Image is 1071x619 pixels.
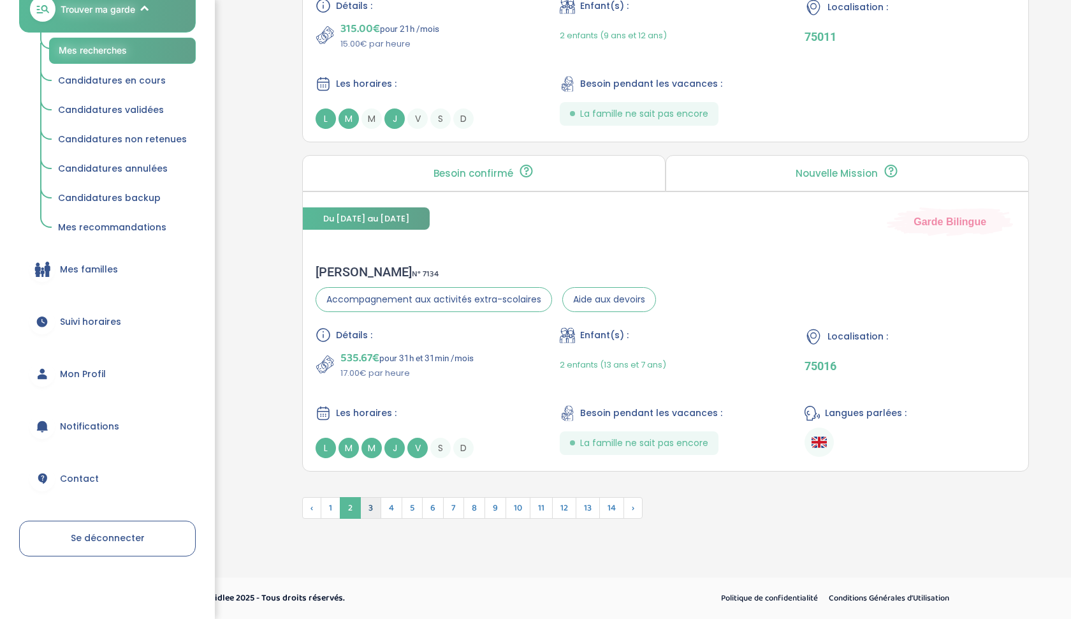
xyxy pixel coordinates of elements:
[340,349,474,367] p: pour 31h et 31min /mois
[506,497,530,519] span: 10
[60,315,121,329] span: Suivi horaires
[825,406,907,420] span: Langues parlées :
[580,77,722,91] span: Besoin pendant les vacances :
[914,214,986,228] span: Garde Bilingue
[60,368,106,381] span: Mon Profil
[58,74,166,87] span: Candidatures en cours
[336,406,397,420] span: Les horaires :
[484,497,506,519] span: 9
[60,472,99,486] span: Contact
[827,330,888,343] span: Localisation :
[58,191,161,204] span: Candidatures backup
[580,329,629,342] span: Enfant(s) :
[453,438,474,458] span: D
[717,590,822,607] a: Politique de confidentialité
[302,497,321,519] span: ‹
[580,107,708,121] span: La famille ne sait pas encore
[49,69,196,93] a: Candidatures en cours
[552,497,576,519] span: 12
[58,162,168,175] span: Candidatures annulées
[19,351,196,397] a: Mon Profil
[49,38,196,64] a: Mes recherches
[576,497,600,519] span: 13
[49,216,196,240] a: Mes recommandations
[58,133,187,145] span: Candidatures non retenues
[19,403,196,449] a: Notifications
[463,497,485,519] span: 8
[339,438,359,458] span: M
[49,186,196,211] a: Candidatures backup
[19,299,196,345] a: Suivi horaires
[340,38,439,50] p: 15.00€ par heure
[336,77,397,91] span: Les horaires :
[599,497,624,519] span: 14
[58,103,164,116] span: Candidatures validées
[805,30,1016,43] p: 75011
[384,108,405,129] span: J
[340,349,379,367] span: 535.67€
[340,367,474,380] p: 17.00€ par heure
[580,436,708,450] span: La famille ne sait pas encore
[316,287,552,312] span: Accompagnement aux activités extra-scolaires
[562,287,656,312] span: Aide aux devoirs
[316,264,656,280] div: [PERSON_NAME]
[59,45,127,56] span: Mes recherches
[384,438,405,458] span: J
[402,497,423,519] span: 5
[453,108,474,129] span: D
[430,438,451,458] span: S
[19,246,196,292] a: Mes familles
[530,497,553,519] span: 11
[381,497,402,519] span: 4
[443,497,464,519] span: 7
[812,435,827,450] img: Anglais
[303,207,430,230] span: Du [DATE] au [DATE]
[316,108,336,129] span: L
[336,329,372,342] span: Détails :
[60,420,119,433] span: Notifications
[796,168,878,179] p: Nouvelle Mission
[580,406,722,420] span: Besoin pendant les vacances :
[49,157,196,181] a: Candidatures annulées
[316,438,336,458] span: L
[71,532,145,544] span: Se déconnecter
[805,359,1016,373] p: 75016
[49,98,196,123] a: Candidatures validées
[321,497,340,519] span: 1
[361,108,382,129] span: M
[623,497,643,519] span: Suivant »
[407,438,428,458] span: V
[201,592,590,605] p: © Kidlee 2025 - Tous droits réservés.
[340,20,439,38] p: pour 21h /mois
[407,108,428,129] span: V
[19,521,196,556] a: Se déconnecter
[827,1,888,14] span: Localisation :
[824,590,954,607] a: Conditions Générales d’Utilisation
[339,108,359,129] span: M
[560,29,667,41] span: 2 enfants (9 ans et 12 ans)
[430,108,451,129] span: S
[412,267,439,281] span: N° 7134
[61,3,135,16] span: Trouver ma garde
[361,438,382,458] span: M
[58,221,166,234] span: Mes recommandations
[19,456,196,502] a: Contact
[433,168,513,179] p: Besoin confirmé
[60,263,118,276] span: Mes familles
[360,497,381,519] span: 3
[340,20,380,38] span: 315.00€
[340,497,361,519] span: 2
[49,128,196,152] a: Candidatures non retenues
[422,497,444,519] span: 6
[560,359,666,371] span: 2 enfants (13 ans et 7 ans)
